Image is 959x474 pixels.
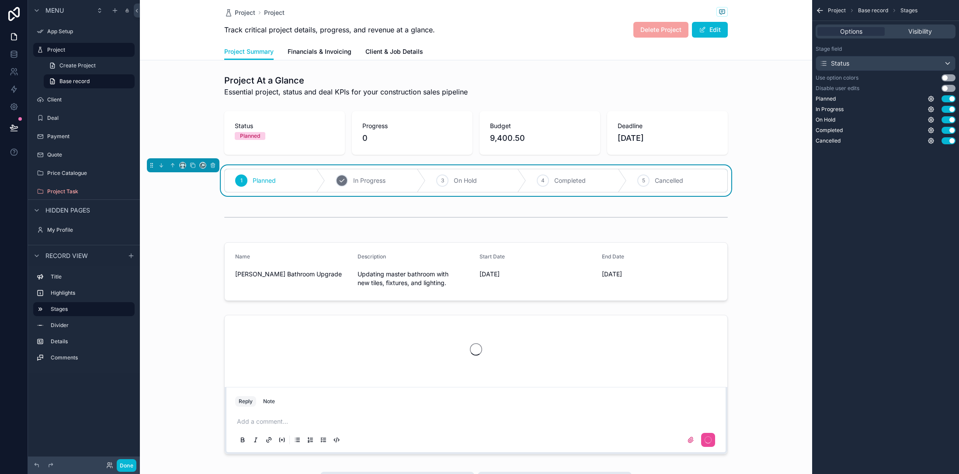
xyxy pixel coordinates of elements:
span: On Hold [454,176,477,185]
span: 1 [240,177,243,184]
label: Payment [47,133,133,140]
span: 5 [642,177,645,184]
span: Planned [816,95,836,102]
div: scrollable content [28,266,140,373]
span: On Hold [816,116,835,123]
span: Create Project [59,62,96,69]
span: Hidden pages [45,206,90,215]
a: Project Summary [224,44,274,60]
a: Project Task [33,185,135,199]
label: Title [51,273,131,280]
span: Track critical project details, progress, and revenue at a glance. [224,24,435,35]
a: Project [224,8,255,17]
a: Create Project [44,59,135,73]
span: Planned [253,176,276,185]
span: Completed [554,176,586,185]
a: Project [264,8,285,17]
label: Client [47,96,133,103]
a: Payment [33,129,135,143]
a: Project [33,43,135,57]
a: Price Catalogue [33,166,135,180]
button: Status [816,56,956,71]
span: Financials & Invoicing [288,47,351,56]
span: In Progress [816,106,844,113]
label: Divider [51,322,131,329]
label: Quote [47,151,133,158]
a: App Setup [33,24,135,38]
a: My Profile [33,223,135,237]
label: Deal [47,115,133,122]
label: My Profile [47,227,133,234]
a: Client [33,93,135,107]
a: Quote [33,148,135,162]
a: Deal [33,111,135,125]
label: Highlights [51,289,131,296]
span: Base record [59,78,90,85]
span: Menu [45,6,64,15]
span: 3 [441,177,444,184]
span: Client & Job Details [365,47,423,56]
label: Price Catalogue [47,170,133,177]
button: Done [117,459,136,472]
a: Base record [44,74,135,88]
a: Client & Job Details [365,44,423,61]
label: Use option colors [816,74,858,81]
label: App Setup [47,28,133,35]
span: In Progress [353,176,386,185]
label: Project [47,46,129,53]
button: Edit [692,22,728,38]
span: Cancelled [816,137,841,144]
label: Details [51,338,131,345]
span: Completed [816,127,843,134]
span: Stages [900,7,917,14]
label: Disable user edits [816,85,859,92]
label: Comments [51,354,131,361]
label: Project Task [47,188,133,195]
span: Project [235,8,255,17]
span: 4 [541,177,545,184]
div: Status [820,59,849,68]
span: Record view [45,251,88,260]
span: Project [828,7,846,14]
label: Stage field [816,45,842,52]
span: Options [840,27,862,36]
span: Visibility [908,27,932,36]
span: Cancelled [655,176,683,185]
a: Financials & Invoicing [288,44,351,61]
span: Project Summary [224,47,274,56]
label: Stages [51,306,128,313]
span: Base record [858,7,888,14]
